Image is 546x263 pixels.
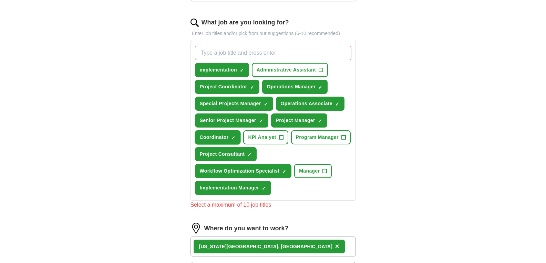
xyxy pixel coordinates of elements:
button: Operations Manager✓ [262,80,328,94]
button: Implementation Manager✓ [195,181,271,195]
span: KPI Analyst [248,134,276,141]
span: Implementation Manager [200,184,259,191]
img: location.png [190,223,202,234]
label: What job are you looking for? [202,18,289,27]
div: Select a maximum of 10 job titles [190,201,356,209]
button: Project Coordinator✓ [195,80,259,94]
button: Workflow Optimization Specialist✓ [195,164,292,178]
button: Senior Project Manager✓ [195,113,268,128]
span: Special Projects Manager [200,100,261,107]
span: Coordinator [200,134,229,141]
span: ✓ [318,85,322,90]
button: Administrative Assistant [252,63,328,77]
p: Enter job titles and/or pick from our suggestions (6-10 recommended) [190,30,356,37]
span: ✓ [250,85,254,90]
span: Project Manager [276,117,315,124]
button: Special Projects Manager✓ [195,97,273,111]
span: ✓ [335,101,339,107]
span: Program Manager [296,134,339,141]
span: Administrative Assistant [257,66,316,74]
span: × [335,242,339,250]
span: Operations Associate [281,100,332,107]
input: Type a job title and press enter [195,46,351,60]
span: Project Coordinator [200,83,247,90]
span: Senior Project Manager [200,117,256,124]
span: ✓ [240,68,244,73]
span: Manager [299,167,320,175]
span: Workflow Optimization Specialist [200,167,280,175]
img: search.png [190,19,199,27]
button: Project Consultant✓ [195,147,257,161]
span: Operations Manager [267,83,316,90]
span: ✓ [282,169,286,174]
button: Program Manager [291,130,351,144]
button: Project Manager✓ [271,113,327,128]
span: ✓ [262,186,266,191]
button: implementation✓ [195,63,249,77]
button: Coordinator✓ [195,130,241,144]
span: implementation [200,66,237,74]
div: [US_STATE][GEOGRAPHIC_DATA], [GEOGRAPHIC_DATA] [199,243,332,250]
span: Project Consultant [200,151,245,158]
span: ✓ [247,152,251,157]
button: Operations Associate✓ [276,97,344,111]
button: KPI Analyst [243,130,288,144]
span: ✓ [259,118,263,124]
label: Where do you want to work? [204,224,289,233]
span: ✓ [318,118,322,124]
button: × [335,241,339,252]
span: ✓ [231,135,235,141]
span: ✓ [264,101,268,107]
button: Manager [294,164,332,178]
